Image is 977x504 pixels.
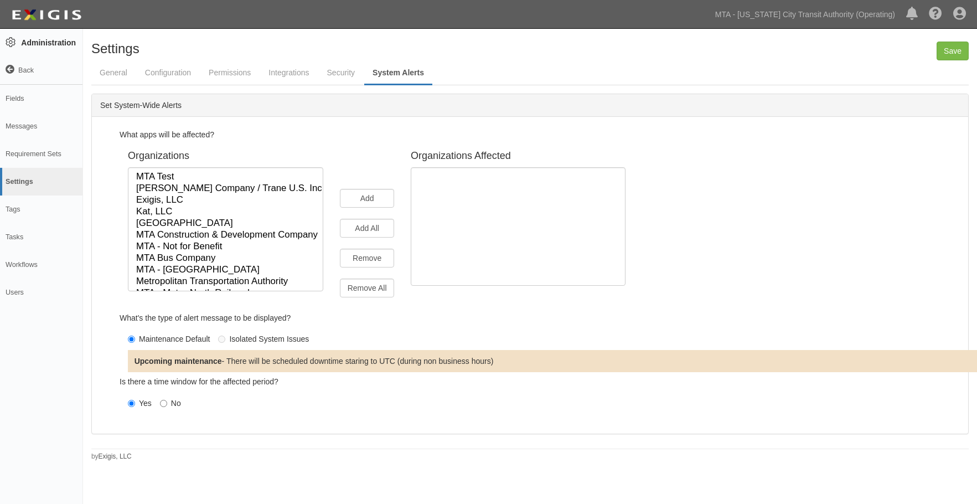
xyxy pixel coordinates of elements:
h4: Organizations [128,151,323,162]
h4: Organizations Affected [411,151,606,162]
a: Security [319,61,364,84]
input: Remove All [340,279,394,297]
strong: Administration [21,38,76,47]
div: No [171,398,181,409]
option: [GEOGRAPHIC_DATA] [135,218,316,229]
input: Add [340,189,394,208]
option: MTA Test [135,171,316,183]
a: System Alerts [364,61,432,85]
input: Maintenance Default [128,336,135,343]
a: Configuration [137,61,199,84]
option: MTA - [GEOGRAPHIC_DATA] [135,264,316,276]
div: Maintenance Default [139,333,210,344]
img: Logo [8,5,85,25]
small: by [91,452,132,461]
input: Save [937,42,969,60]
b: Upcoming maintenance [135,357,222,366]
option: Kat, LLC [135,206,316,218]
option: MTA - Not for Benefit [135,241,316,253]
input: Remove [340,249,394,268]
input: Isolated System Issues [218,336,225,343]
input: No [160,400,167,407]
option: MTA - Metro-North Railroad [135,287,316,299]
a: Exigis, LLC [99,452,132,460]
div: Set System-Wide Alerts [92,94,968,117]
i: Help Center - Complianz [929,8,942,21]
h1: Settings [91,42,969,56]
input: Yes [128,400,135,407]
option: Exigis, LLC [135,194,316,206]
h5: Is there a time window for the affected period? [120,378,968,386]
div: Yes [139,398,152,409]
input: Add All [340,219,394,238]
h5: What's the type of alert message to be displayed? [120,314,968,322]
a: MTA - [US_STATE] City Transit Authority (Operating) [710,3,901,25]
option: Metropolitan Transportation Authority [135,276,316,287]
a: Integrations [260,61,317,84]
option: MTA Construction & Development Company [135,229,316,241]
h5: What apps will be affected? [120,131,968,139]
a: Permissions [200,61,259,84]
option: MTA Bus Company [135,253,316,264]
option: [PERSON_NAME] Company / Trane U.S. Inc. [135,183,316,194]
div: Isolated System Issues [229,333,309,344]
a: General [91,61,136,84]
